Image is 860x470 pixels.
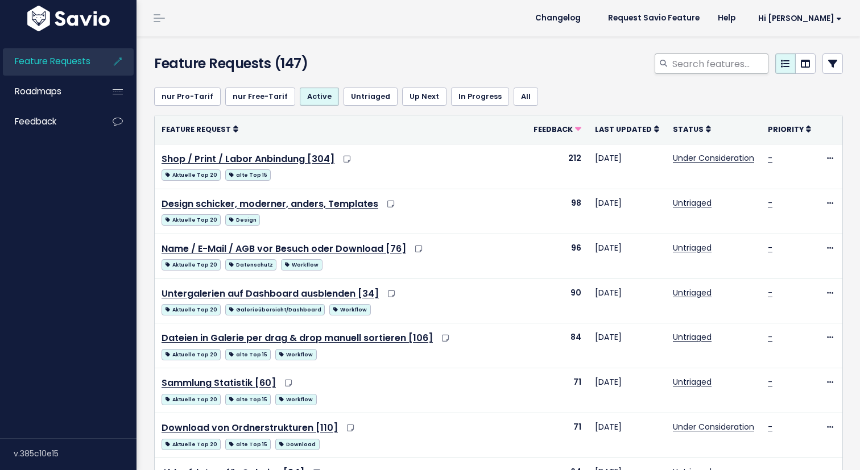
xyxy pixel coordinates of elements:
[14,439,137,468] div: v.385c10e15
[535,14,581,22] span: Changelog
[162,331,433,344] a: Dateien in Galerie per drag & drop manuell sortieren [106]
[162,214,221,226] span: Aktuelle Top 20
[225,392,271,406] a: alte Top 15
[673,197,712,209] a: Untriaged
[225,214,260,226] span: Design
[162,394,221,405] span: Aktuelle Top 20
[15,85,61,97] span: Roadmaps
[275,439,319,450] span: Download
[225,349,271,360] span: alte Top 15
[225,88,295,106] a: nur Free-Tarif
[162,392,221,406] a: Aktuelle Top 20
[527,368,588,413] td: 71
[225,167,271,181] a: alte Top 15
[595,123,659,135] a: Last Updated
[768,376,772,388] a: -
[162,436,221,451] a: Aktuelle Top 20
[162,439,221,450] span: Aktuelle Top 20
[225,302,325,316] a: Galerieübersicht/Dashboard
[281,257,322,271] a: Workflow
[275,349,316,360] span: Workflow
[162,124,231,134] span: Feature Request
[225,347,271,361] a: alte Top 15
[534,124,573,134] span: Feedback
[588,278,666,323] td: [DATE]
[162,302,221,316] a: Aktuelle Top 20
[225,304,325,315] span: Galerieübersicht/Dashboard
[15,115,56,127] span: Feedback
[527,278,588,323] td: 90
[527,413,588,458] td: 71
[154,53,373,74] h4: Feature Requests (147)
[329,304,370,315] span: Workflow
[768,124,804,134] span: Priority
[758,14,842,23] span: Hi [PERSON_NAME]
[671,53,768,74] input: Search features...
[162,349,221,360] span: Aktuelle Top 20
[300,88,339,106] a: Active
[599,10,709,27] a: Request Savio Feature
[709,10,745,27] a: Help
[225,259,276,271] span: Datenschutz
[225,439,271,450] span: alte Top 15
[281,259,322,271] span: Workflow
[451,88,509,106] a: In Progress
[527,189,588,234] td: 98
[162,304,221,315] span: Aktuelle Top 20
[673,124,704,134] span: Status
[768,287,772,298] a: -
[527,144,588,189] td: 212
[162,347,221,361] a: Aktuelle Top 20
[162,123,238,135] a: Feature Request
[344,88,398,106] a: Untriaged
[275,436,319,451] a: Download
[3,109,94,135] a: Feedback
[154,88,843,106] ul: Filter feature requests
[275,392,316,406] a: Workflow
[588,323,666,368] td: [DATE]
[225,212,260,226] a: Design
[673,242,712,253] a: Untriaged
[225,436,271,451] a: alte Top 15
[768,197,772,209] a: -
[673,331,712,343] a: Untriaged
[225,169,271,181] span: alte Top 15
[768,123,811,135] a: Priority
[162,152,334,165] a: Shop / Print / Labor Anbindung [304]
[768,331,772,343] a: -
[588,144,666,189] td: [DATE]
[162,169,221,181] span: Aktuelle Top 20
[24,6,113,31] img: logo-white.9d6f32f41409.svg
[225,394,271,405] span: alte Top 15
[162,259,221,271] span: Aktuelle Top 20
[527,234,588,278] td: 96
[673,421,754,432] a: Under Consideration
[162,197,378,210] a: Design schicker, moderner, anders, Templates
[162,242,406,255] a: Name / E-Mail / AGB vor Besuch oder Download [76]
[162,212,221,226] a: Aktuelle Top 20
[3,78,94,105] a: Roadmaps
[768,421,772,432] a: -
[162,287,379,300] a: Untergalerien auf Dashboard ausblenden [34]
[3,48,94,74] a: Feature Requests
[673,123,711,135] a: Status
[162,257,221,271] a: Aktuelle Top 20
[768,242,772,253] a: -
[275,347,316,361] a: Workflow
[15,55,90,67] span: Feature Requests
[527,323,588,368] td: 84
[329,302,370,316] a: Workflow
[275,394,316,405] span: Workflow
[673,376,712,388] a: Untriaged
[673,287,712,298] a: Untriaged
[588,234,666,278] td: [DATE]
[673,152,754,164] a: Under Consideration
[595,124,652,134] span: Last Updated
[588,368,666,413] td: [DATE]
[162,167,221,181] a: Aktuelle Top 20
[588,189,666,234] td: [DATE]
[225,257,276,271] a: Datenschutz
[768,152,772,164] a: -
[534,123,581,135] a: Feedback
[588,413,666,458] td: [DATE]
